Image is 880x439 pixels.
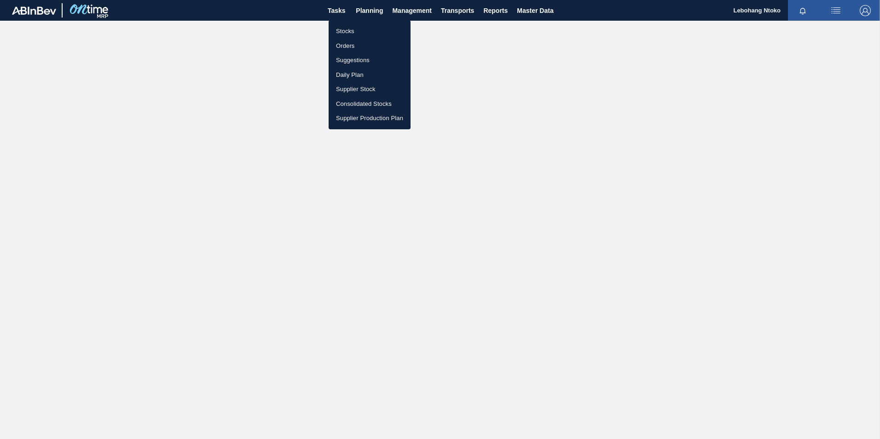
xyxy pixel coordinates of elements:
[329,97,411,111] a: Consolidated Stocks
[329,82,411,97] a: Supplier Stock
[329,68,411,82] a: Daily Plan
[329,24,411,39] a: Stocks
[329,39,411,53] a: Orders
[329,111,411,126] a: Supplier Production Plan
[329,53,411,68] a: Suggestions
